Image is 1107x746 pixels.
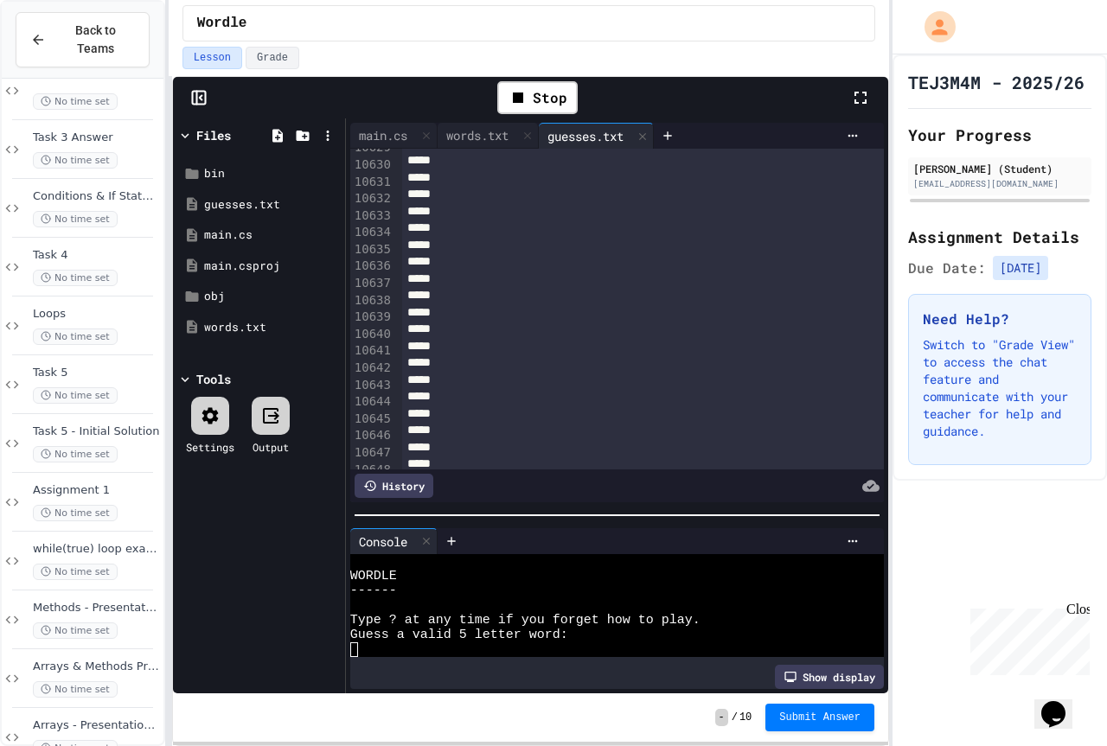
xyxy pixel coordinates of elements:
[350,275,394,292] div: 10637
[33,601,160,615] span: Methods - Presentation
[350,139,394,156] div: 10629
[355,474,433,498] div: History
[204,258,339,275] div: main.csproj
[350,444,394,462] div: 10647
[350,427,394,444] div: 10646
[765,704,874,731] button: Submit Answer
[204,196,339,214] div: guesses.txt
[33,152,118,169] span: No time set
[33,387,118,404] span: No time set
[33,542,160,557] span: while(true) loop example
[350,628,568,642] span: Guess a valid 5 letter word:
[204,226,339,244] div: main.cs
[33,718,160,733] span: Arrays - Presentation - copy
[1034,677,1090,729] iframe: chat widget
[33,366,160,380] span: Task 5
[186,439,234,455] div: Settings
[350,126,416,144] div: main.cs
[350,326,394,343] div: 10640
[16,12,150,67] button: Back to Teams
[197,13,247,34] span: Wordle
[715,709,728,726] span: -
[775,665,884,689] div: Show display
[913,161,1086,176] div: [PERSON_NAME] (Student)
[908,225,1091,249] h2: Assignment Details
[732,711,738,724] span: /
[539,123,654,149] div: guesses.txt
[204,288,339,305] div: obj
[204,165,339,182] div: bin
[350,258,394,275] div: 10636
[497,81,578,114] div: Stop
[350,309,394,326] div: 10639
[963,602,1090,675] iframe: chat widget
[350,569,397,583] span: WORDLE
[33,446,118,462] span: No time set
[246,47,299,69] button: Grade
[908,258,986,278] span: Due Date:
[350,207,394,225] div: 10633
[923,336,1077,440] p: Switch to "Grade View" to access the chat feature and communicate with your teacher for help and ...
[33,307,160,322] span: Loops
[33,189,160,204] span: Conditions & If Statements
[33,622,118,639] span: No time set
[33,248,160,263] span: Task 4
[196,370,231,388] div: Tools
[253,439,289,455] div: Output
[33,681,118,698] span: No time set
[350,532,416,551] div: Console
[350,462,394,479] div: 10648
[33,424,160,439] span: Task 5 - Initial Solution
[56,22,135,58] span: Back to Teams
[7,7,119,110] div: Chat with us now!Close
[350,342,394,360] div: 10641
[350,224,394,241] div: 10634
[350,613,701,628] span: Type ? at any time if you forget how to play.
[204,319,339,336] div: words.txt
[908,70,1085,94] h1: TEJ3M4M - 2025/26
[196,126,231,144] div: Files
[779,711,861,724] span: Submit Answer
[438,123,539,149] div: words.txt
[33,328,118,345] span: No time set
[350,377,394,394] div: 10643
[438,126,517,144] div: words.txt
[908,123,1091,147] h2: Your Progress
[350,292,394,309] div: 10638
[923,309,1077,329] h3: Need Help?
[350,411,394,428] div: 10645
[33,564,118,580] span: No time set
[350,123,438,149] div: main.cs
[906,7,960,47] div: My Account
[33,211,118,227] span: No time set
[350,174,394,191] div: 10631
[350,393,394,411] div: 10644
[350,360,394,377] div: 10642
[539,127,632,145] div: guesses.txt
[33,131,160,145] span: Task 3 Answer
[350,190,394,207] div: 10632
[182,47,242,69] button: Lesson
[350,583,397,598] span: ------
[350,156,394,174] div: 10630
[913,177,1086,190] div: [EMAIL_ADDRESS][DOMAIN_NAME]
[33,93,118,110] span: No time set
[350,528,438,554] div: Console
[33,660,160,674] span: Arrays & Methods Practice
[739,711,752,724] span: 10
[33,483,160,498] span: Assignment 1
[33,270,118,286] span: No time set
[993,256,1048,280] span: [DATE]
[350,241,394,258] div: 10635
[33,505,118,521] span: No time set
